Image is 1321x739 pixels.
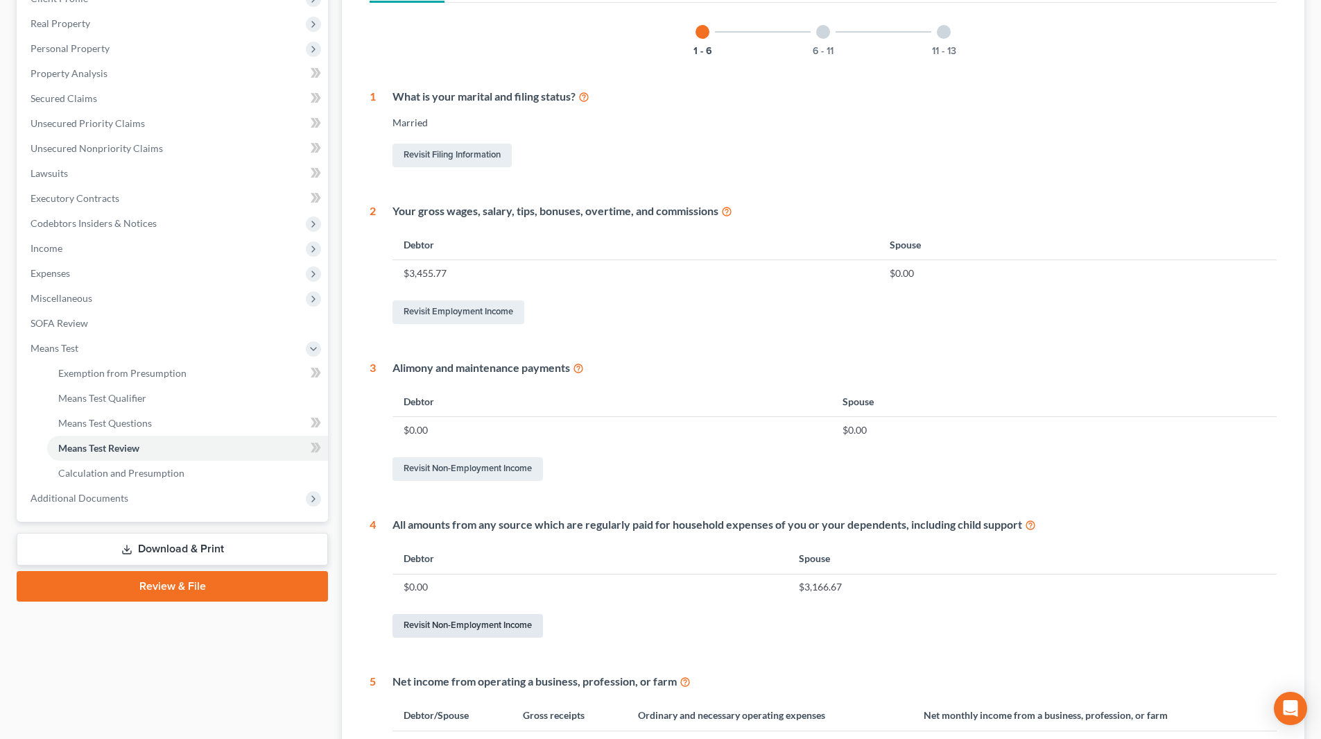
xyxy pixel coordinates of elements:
[17,533,328,566] a: Download & Print
[392,387,831,417] th: Debtor
[370,517,376,640] div: 4
[31,42,110,54] span: Personal Property
[31,317,88,329] span: SOFA Review
[370,203,376,327] div: 2
[392,457,543,481] a: Revisit Non-Employment Income
[19,186,328,211] a: Executory Contracts
[19,111,328,136] a: Unsecured Priority Claims
[31,92,97,104] span: Secured Claims
[31,217,157,229] span: Codebtors Insiders & Notices
[879,230,1277,260] th: Spouse
[19,311,328,336] a: SOFA Review
[58,417,152,429] span: Means Test Questions
[813,46,834,56] button: 6 - 11
[31,167,68,179] span: Lawsuits
[788,574,1277,600] td: $3,166.67
[31,192,119,204] span: Executory Contracts
[913,701,1277,731] th: Net monthly income from a business, profession, or farm
[31,117,145,129] span: Unsecured Priority Claims
[392,517,1277,533] div: All amounts from any source which are regularly paid for household expenses of you or your depend...
[19,161,328,186] a: Lawsuits
[47,411,328,436] a: Means Test Questions
[1274,692,1307,725] div: Open Intercom Messenger
[392,203,1277,219] div: Your gross wages, salary, tips, bonuses, overtime, and commissions
[392,260,879,287] td: $3,455.77
[392,574,788,600] td: $0.00
[392,230,879,260] th: Debtor
[788,544,1277,574] th: Spouse
[31,292,92,304] span: Miscellaneous
[392,701,512,731] th: Debtor/Spouse
[392,544,788,574] th: Debtor
[370,89,376,170] div: 1
[392,300,524,324] a: Revisit Employment Income
[31,492,128,504] span: Additional Documents
[392,417,831,443] td: $0.00
[58,442,139,454] span: Means Test Review
[47,461,328,486] a: Calculation and Presumption
[47,386,328,411] a: Means Test Qualifier
[831,417,1277,443] td: $0.00
[19,86,328,111] a: Secured Claims
[392,144,512,167] a: Revisit Filing Information
[58,467,184,479] span: Calculation and Presumption
[31,142,163,154] span: Unsecured Nonpriority Claims
[831,387,1277,417] th: Spouse
[392,674,1277,690] div: Net income from operating a business, profession, or farm
[879,260,1277,287] td: $0.00
[58,392,146,404] span: Means Test Qualifier
[47,361,328,386] a: Exemption from Presumption
[693,46,712,56] button: 1 - 6
[31,17,90,29] span: Real Property
[19,61,328,86] a: Property Analysis
[512,701,626,731] th: Gross receipts
[392,360,1277,376] div: Alimony and maintenance payments
[31,242,62,254] span: Income
[392,116,1277,130] div: Married
[370,360,376,484] div: 3
[58,367,187,379] span: Exemption from Presumption
[31,67,107,79] span: Property Analysis
[392,89,1277,105] div: What is your marital and filing status?
[932,46,956,56] button: 11 - 13
[31,342,78,354] span: Means Test
[31,267,70,279] span: Expenses
[627,701,913,731] th: Ordinary and necessary operating expenses
[392,614,543,638] a: Revisit Non-Employment Income
[17,571,328,602] a: Review & File
[47,436,328,461] a: Means Test Review
[19,136,328,161] a: Unsecured Nonpriority Claims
